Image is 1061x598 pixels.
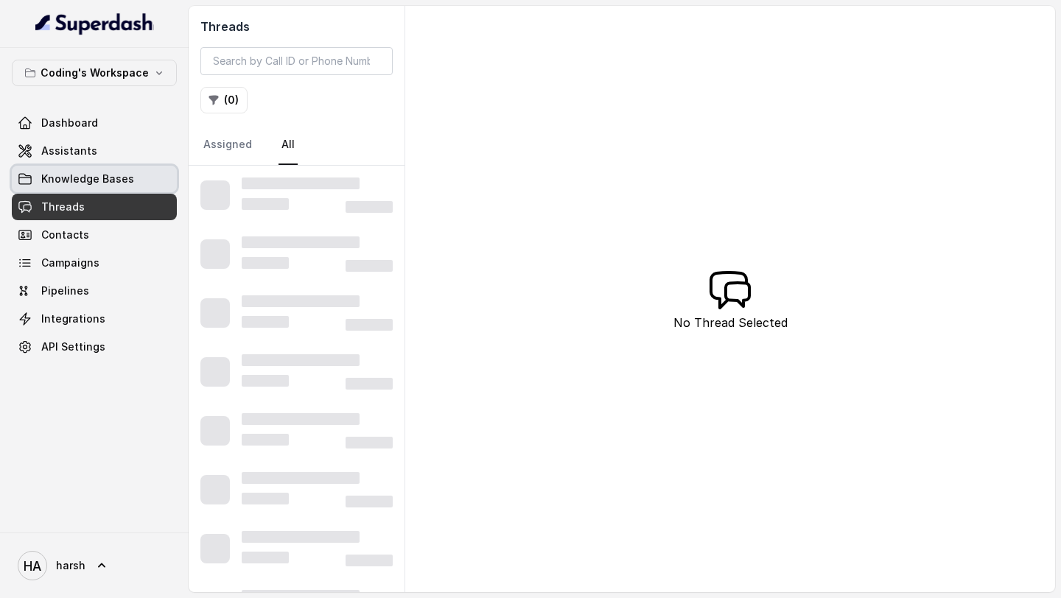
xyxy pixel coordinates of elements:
span: Pipelines [41,284,89,298]
img: light.svg [35,12,154,35]
a: Assigned [200,125,255,165]
span: Assistants [41,144,97,158]
p: Coding's Workspace [41,64,149,82]
input: Search by Call ID or Phone Number [200,47,393,75]
a: Campaigns [12,250,177,276]
a: Contacts [12,222,177,248]
span: Dashboard [41,116,98,130]
a: Threads [12,194,177,220]
a: harsh [12,545,177,586]
span: Contacts [41,228,89,242]
a: Assistants [12,138,177,164]
a: API Settings [12,334,177,360]
span: API Settings [41,340,105,354]
a: Integrations [12,306,177,332]
button: Coding's Workspace [12,60,177,86]
text: HA [24,558,41,574]
a: Dashboard [12,110,177,136]
button: (0) [200,87,248,113]
span: Campaigns [41,256,99,270]
span: Integrations [41,312,105,326]
h2: Threads [200,18,393,35]
a: Pipelines [12,278,177,304]
span: Threads [41,200,85,214]
a: Knowledge Bases [12,166,177,192]
span: harsh [56,558,85,573]
span: Knowledge Bases [41,172,134,186]
p: No Thread Selected [673,314,788,331]
nav: Tabs [200,125,393,165]
a: All [279,125,298,165]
